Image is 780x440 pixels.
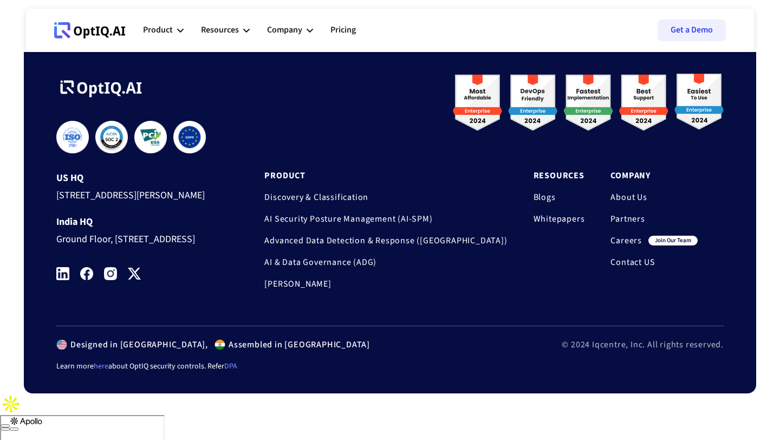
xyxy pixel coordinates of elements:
div: [STREET_ADDRESS][PERSON_NAME] [56,184,223,204]
div: Learn more about OptIQ security controls. Refer [56,361,724,372]
a: Blogs [534,192,585,203]
a: Whitepapers [534,213,585,224]
div: Designed in [GEOGRAPHIC_DATA], [67,339,208,350]
a: here [94,361,108,372]
div: Resources [201,14,250,47]
div: Company [267,14,313,47]
div: US HQ [56,173,223,184]
a: Get a Demo [658,20,726,41]
a: Discovery & Classification [264,192,507,203]
div: Ground Floor, [STREET_ADDRESS] [56,228,223,248]
div: Assembled in [GEOGRAPHIC_DATA] [225,339,370,350]
a: AI & Data Governance (ADG) [264,257,507,268]
a: Advanced Data Detection & Response ([GEOGRAPHIC_DATA]) [264,235,507,246]
a: Careers [610,235,642,246]
a: DPA [224,361,237,372]
a: Contact US [610,257,698,268]
a: AI Security Posture Management (AI-SPM) [264,213,507,224]
a: About Us [610,192,698,203]
div: join our team [648,236,698,245]
a: Resources [534,170,585,181]
div: Resources [201,23,239,37]
a: Product [264,170,507,181]
a: [PERSON_NAME] [264,279,507,289]
a: Partners [610,213,698,224]
div: © 2024 Iqcentre, Inc. All rights reserved. [562,339,724,350]
a: Webflow Homepage [54,14,126,47]
a: Company [610,170,698,181]
div: India HQ [56,217,223,228]
a: Pricing [330,14,356,47]
div: Company [267,23,302,37]
div: Product [143,23,173,37]
div: Product [143,14,184,47]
